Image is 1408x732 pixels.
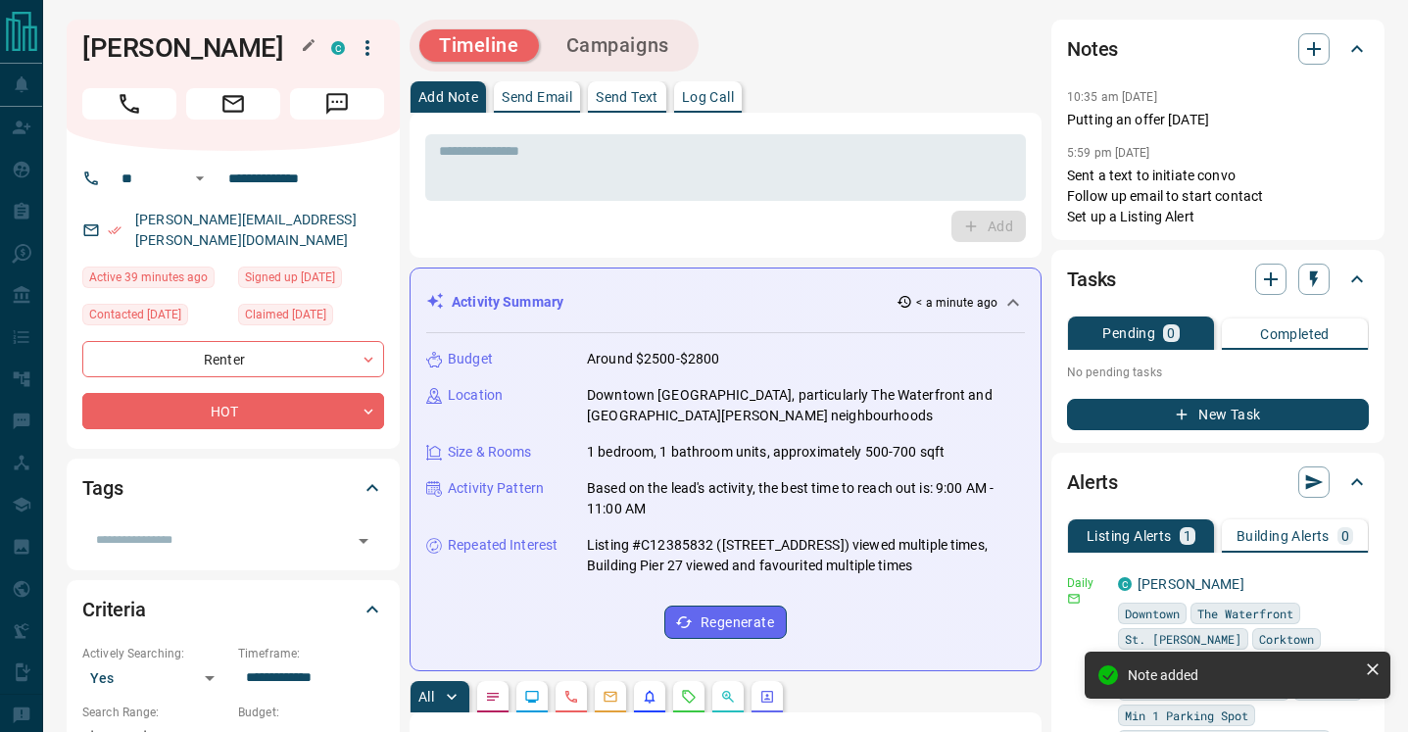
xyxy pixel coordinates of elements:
[1067,264,1116,295] h2: Tasks
[82,472,122,504] h2: Tags
[1341,529,1349,543] p: 0
[418,90,478,104] p: Add Note
[720,689,736,705] svg: Opportunities
[1167,326,1175,340] p: 0
[426,284,1025,320] div: Activity Summary< a minute ago
[1067,459,1369,506] div: Alerts
[82,393,384,429] div: HOT
[1067,25,1369,73] div: Notes
[82,304,228,331] div: Wed Sep 10 2025
[547,29,689,62] button: Campaigns
[419,29,539,62] button: Timeline
[82,645,228,662] p: Actively Searching:
[82,662,228,694] div: Yes
[245,305,326,324] span: Claimed [DATE]
[587,478,1025,519] p: Based on the lead's activity, the best time to reach out is: 9:00 AM - 11:00 AM
[188,167,212,190] button: Open
[89,268,208,287] span: Active 39 minutes ago
[1260,327,1330,341] p: Completed
[642,689,657,705] svg: Listing Alerts
[1138,576,1244,592] a: [PERSON_NAME]
[1067,592,1081,606] svg: Email
[418,690,434,704] p: All
[1197,604,1293,623] span: The Waterfront
[238,704,384,721] p: Budget:
[759,689,775,705] svg: Agent Actions
[238,267,384,294] div: Wed Aug 06 2025
[82,704,228,721] p: Search Range:
[587,442,945,463] p: 1 bedroom, 1 bathroom units, approximately 500-700 sqft
[1067,399,1369,430] button: New Task
[448,535,558,556] p: Repeated Interest
[1125,629,1241,649] span: St. [PERSON_NAME]
[82,341,384,377] div: Renter
[82,88,176,120] span: Call
[563,689,579,705] svg: Calls
[1128,667,1357,683] div: Note added
[452,292,563,313] p: Activity Summary
[916,294,997,312] p: < a minute ago
[1125,604,1180,623] span: Downtown
[82,586,384,633] div: Criteria
[1067,256,1369,303] div: Tasks
[350,527,377,555] button: Open
[587,385,1025,426] p: Downtown [GEOGRAPHIC_DATA], particularly The Waterfront and [GEOGRAPHIC_DATA][PERSON_NAME] neighb...
[82,32,302,64] h1: [PERSON_NAME]
[1067,110,1369,130] p: Putting an offer [DATE]
[82,464,384,512] div: Tags
[1067,146,1150,160] p: 5:59 pm [DATE]
[1067,33,1118,65] h2: Notes
[664,606,787,639] button: Regenerate
[448,442,532,463] p: Size & Rooms
[186,88,280,120] span: Email
[485,689,501,705] svg: Notes
[89,305,181,324] span: Contacted [DATE]
[1067,358,1369,387] p: No pending tasks
[1067,90,1157,104] p: 10:35 am [DATE]
[681,689,697,705] svg: Requests
[603,689,618,705] svg: Emails
[502,90,572,104] p: Send Email
[331,41,345,55] div: condos.ca
[587,535,1025,576] p: Listing #C12385832 ([STREET_ADDRESS]) viewed multiple times, Building Pier 27 viewed and favourit...
[682,90,734,104] p: Log Call
[587,349,719,369] p: Around $2500-$2800
[1118,577,1132,591] div: condos.ca
[1087,529,1172,543] p: Listing Alerts
[1259,629,1314,649] span: Corktown
[108,223,121,237] svg: Email Verified
[82,267,228,294] div: Sat Sep 13 2025
[290,88,384,120] span: Message
[448,349,493,369] p: Budget
[1067,466,1118,498] h2: Alerts
[1237,529,1330,543] p: Building Alerts
[135,212,357,248] a: [PERSON_NAME][EMAIL_ADDRESS][PERSON_NAME][DOMAIN_NAME]
[1067,574,1106,592] p: Daily
[245,268,335,287] span: Signed up [DATE]
[82,594,146,625] h2: Criteria
[448,478,544,499] p: Activity Pattern
[524,689,540,705] svg: Lead Browsing Activity
[238,304,384,331] div: Wed Aug 06 2025
[448,385,503,406] p: Location
[1067,166,1369,227] p: Sent a text to initiate convo Follow up email to start contact Set up a Listing Alert
[596,90,658,104] p: Send Text
[1184,529,1191,543] p: 1
[1102,326,1155,340] p: Pending
[238,645,384,662] p: Timeframe:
